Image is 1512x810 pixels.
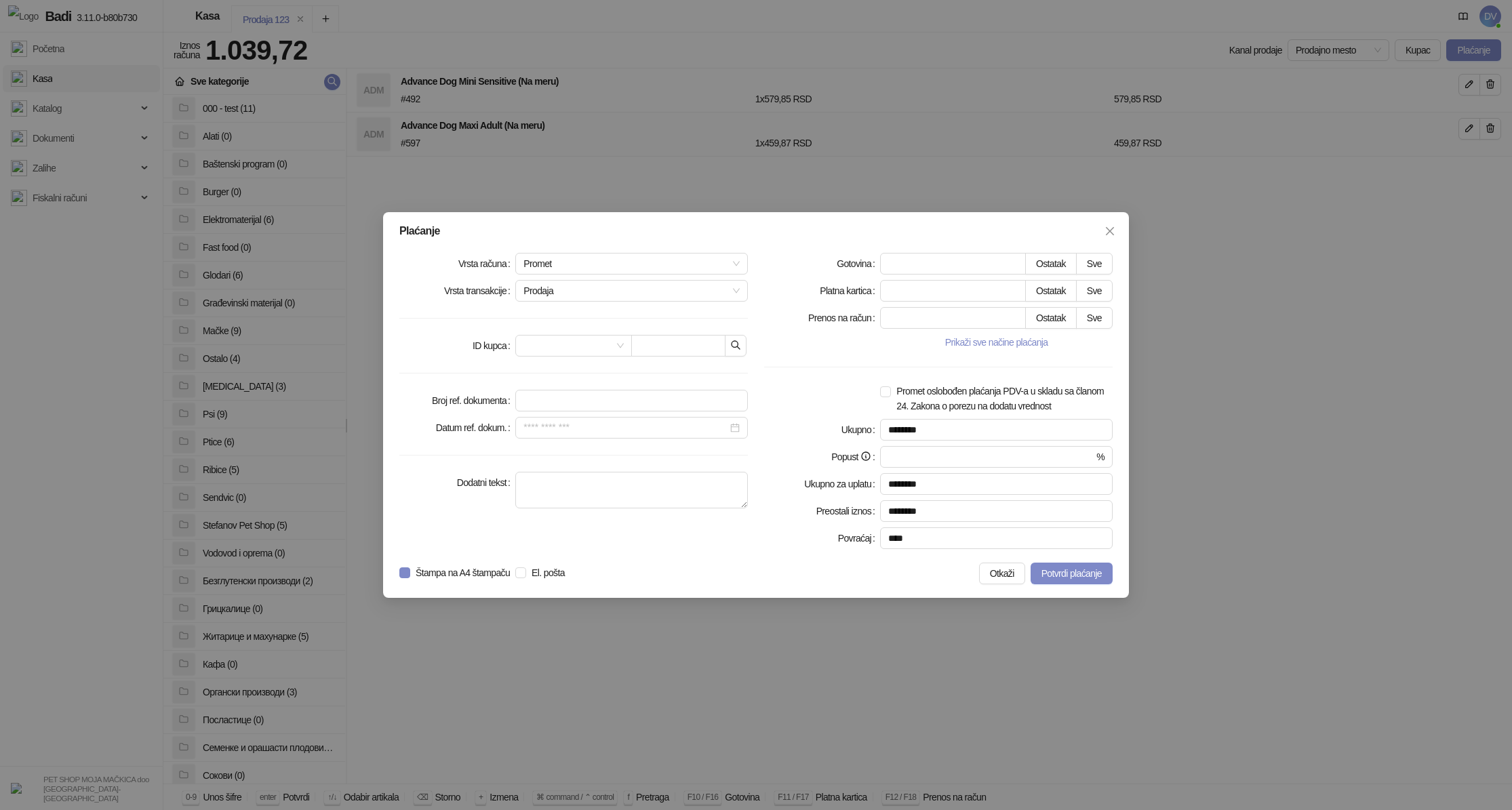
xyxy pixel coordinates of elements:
label: Ukupno za uplatu [804,473,880,495]
label: Vrsta računa [458,253,515,275]
label: Gotovina [837,253,880,275]
span: Potvrdi plaćanje [1041,568,1102,579]
span: Prodaja [523,281,740,301]
span: Štampa na A4 štampaču [410,565,515,580]
label: Platna kartica [820,280,880,302]
label: Vrsta transakcije [444,280,515,302]
label: Preostali iznos [816,500,881,522]
button: Potvrdi plaćanje [1031,563,1113,584]
label: Popust [831,446,880,468]
button: Otkaži [979,563,1025,584]
button: Close [1099,220,1121,242]
label: Prenos na račun [808,307,880,329]
label: Broj ref. dokumenta [432,390,515,411]
span: El. pošta [526,565,570,580]
label: Dodatni tekst [457,472,516,493]
label: Datum ref. dokum. [436,417,516,439]
label: Ukupno [841,419,881,441]
span: Promet [523,254,740,274]
label: Povraćaj [838,527,881,549]
button: Sve [1076,253,1113,275]
span: Promet oslobođen plaćanja PDV-a u skladu sa članom 24. Zakona o porezu na dodatu vrednost [891,384,1113,413]
span: Zatvori [1099,226,1121,237]
button: Prikaži sve načine plaćanja [880,334,1113,350]
input: Broj ref. dokumenta [515,390,748,411]
div: Plaćanje [399,226,1113,237]
input: Datum ref. dokum. [523,420,728,435]
button: Ostatak [1025,307,1077,329]
button: Ostatak [1025,253,1077,275]
button: Sve [1076,280,1113,302]
button: Ostatak [1025,280,1077,302]
textarea: Dodatni tekst [515,472,748,508]
label: ID kupca [473,335,515,357]
button: Sve [1076,307,1113,329]
span: close [1105,226,1115,237]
